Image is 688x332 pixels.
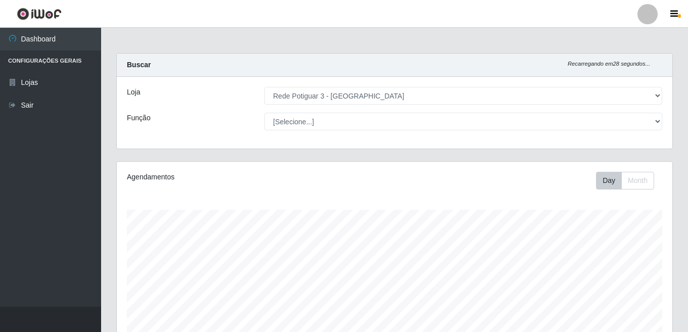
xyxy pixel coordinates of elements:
[127,61,151,69] strong: Buscar
[127,172,341,182] div: Agendamentos
[568,61,650,67] i: Recarregando em 28 segundos...
[17,8,62,20] img: CoreUI Logo
[127,87,140,98] label: Loja
[596,172,662,189] div: Toolbar with button groups
[621,172,654,189] button: Month
[596,172,622,189] button: Day
[127,113,151,123] label: Função
[596,172,654,189] div: First group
